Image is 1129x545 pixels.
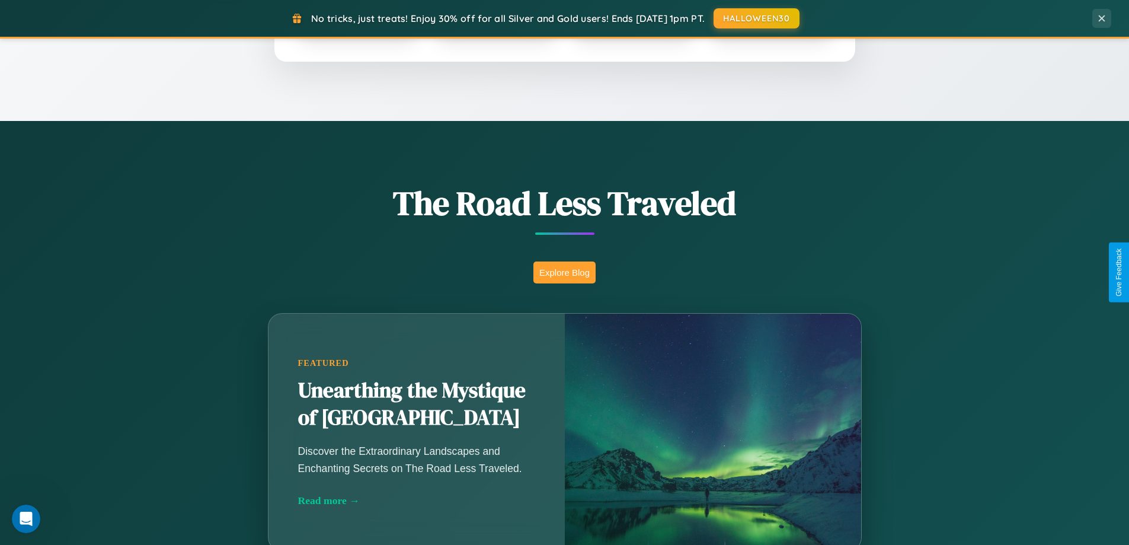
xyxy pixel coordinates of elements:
div: Read more → [298,495,535,507]
button: HALLOWEEN30 [714,8,799,28]
iframe: Intercom live chat [12,505,40,533]
h2: Unearthing the Mystique of [GEOGRAPHIC_DATA] [298,377,535,432]
div: Give Feedback [1115,248,1123,297]
div: Featured [298,358,535,368]
p: Discover the Extraordinary Landscapes and Enchanting Secrets on The Road Less Traveled. [298,443,535,476]
button: Explore Blog [533,262,596,283]
span: No tricks, just treats! Enjoy 30% off for all Silver and Gold users! Ends [DATE] 1pm PT. [311,12,705,24]
h1: The Road Less Traveled [209,180,920,226]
